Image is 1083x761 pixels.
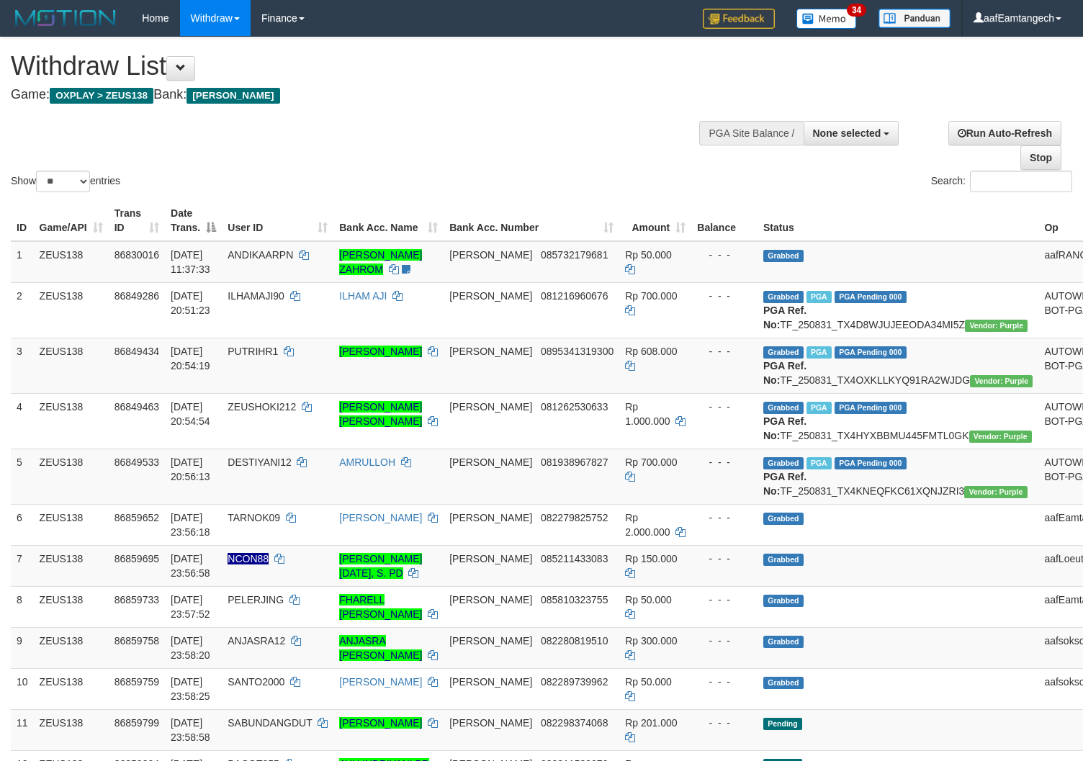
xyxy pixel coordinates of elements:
span: ANDIKAARPN [228,249,293,261]
span: Marked by aafRornrotha [806,457,832,469]
span: Copy 081216960676 to clipboard [541,290,608,302]
span: Grabbed [763,636,804,648]
span: Grabbed [763,457,804,469]
div: - - - [697,289,752,303]
div: - - - [697,675,752,689]
td: 7 [11,545,34,586]
td: ZEUS138 [34,545,109,586]
input: Search: [970,171,1072,192]
div: PGA Site Balance / [699,121,803,145]
div: - - - [697,248,752,262]
span: 86849533 [114,456,159,468]
span: Copy 0895341319300 to clipboard [541,346,614,357]
span: 86859652 [114,512,159,523]
span: [PERSON_NAME] [449,635,532,647]
span: ANJASRA12 [228,635,285,647]
span: Copy 081262530633 to clipboard [541,401,608,413]
span: [PERSON_NAME] [449,290,532,302]
span: Grabbed [763,595,804,607]
th: Amount: activate to sort column ascending [619,200,691,241]
span: [PERSON_NAME] [449,249,532,261]
span: Rp 50.000 [625,676,672,688]
span: 86859759 [114,676,159,688]
a: [PERSON_NAME] [339,512,422,523]
span: Grabbed [763,346,804,359]
b: PGA Ref. No: [763,360,806,386]
span: [PERSON_NAME] [449,676,532,688]
b: PGA Ref. No: [763,471,806,497]
a: [PERSON_NAME] [339,676,422,688]
span: Grabbed [763,402,804,414]
span: [PERSON_NAME] [449,512,532,523]
span: [DATE] 23:57:52 [171,594,210,620]
span: Vendor URL: https://trx4.1velocity.biz [964,486,1027,498]
div: - - - [697,551,752,566]
span: Marked by aafRornrotha [806,291,832,303]
td: ZEUS138 [34,449,109,504]
span: [DATE] 23:56:58 [171,553,210,579]
div: - - - [697,593,752,607]
img: MOTION_logo.png [11,7,120,29]
b: PGA Ref. No: [763,305,806,330]
span: PUTRIHR1 [228,346,278,357]
th: Game/API: activate to sort column ascending [34,200,109,241]
span: Grabbed [763,250,804,262]
span: [PERSON_NAME] [449,594,532,605]
span: Marked by aafRornrotha [806,402,832,414]
td: ZEUS138 [34,668,109,709]
span: Pending [763,718,802,730]
span: Rp 50.000 [625,594,672,605]
a: ILHAM AJI [339,290,387,302]
th: Date Trans.: activate to sort column descending [165,200,222,241]
th: Balance [691,200,758,241]
span: 86859758 [114,635,159,647]
span: Rp 201.000 [625,717,677,729]
h1: Withdraw List [11,52,708,81]
span: Rp 50.000 [625,249,672,261]
td: 1 [11,241,34,283]
td: ZEUS138 [34,504,109,545]
td: 4 [11,393,34,449]
th: Bank Acc. Name: activate to sort column ascending [333,200,444,241]
td: 8 [11,586,34,627]
label: Show entries [11,171,120,192]
span: PGA Pending [835,346,907,359]
td: ZEUS138 [34,586,109,627]
th: ID [11,200,34,241]
span: [PERSON_NAME] [449,456,532,468]
td: 10 [11,668,34,709]
span: Copy 082280819510 to clipboard [541,635,608,647]
span: Copy 082289739962 to clipboard [541,676,608,688]
h4: Game: Bank: [11,88,708,102]
span: [PERSON_NAME] [449,717,532,729]
span: 86859799 [114,717,159,729]
a: [PERSON_NAME] [339,346,422,357]
a: Run Auto-Refresh [948,121,1061,145]
span: [PERSON_NAME] [187,88,279,104]
span: Copy 081938967827 to clipboard [541,456,608,468]
div: - - - [697,634,752,648]
b: PGA Ref. No: [763,415,806,441]
span: 86849434 [114,346,159,357]
span: [DATE] 23:58:25 [171,676,210,702]
span: Copy 085211433083 to clipboard [541,553,608,564]
label: Search: [931,171,1072,192]
td: 9 [11,627,34,668]
span: ILHAMAJI90 [228,290,284,302]
td: ZEUS138 [34,241,109,283]
span: Copy 082279825752 to clipboard [541,512,608,523]
a: [PERSON_NAME] [339,717,422,729]
span: Rp 700.000 [625,456,677,468]
span: [DATE] 20:51:23 [171,290,210,316]
span: Marked by aafRornrotha [806,346,832,359]
td: TF_250831_TX4D8WJUJEEODA34MI5Z [758,282,1038,338]
span: Rp 300.000 [625,635,677,647]
a: [PERSON_NAME] ZAHROM [339,249,422,275]
img: Button%20Memo.svg [796,9,857,29]
td: 2 [11,282,34,338]
span: 86849463 [114,401,159,413]
span: [DATE] 23:58:58 [171,717,210,743]
img: panduan.png [878,9,951,28]
td: 5 [11,449,34,504]
span: Grabbed [763,554,804,566]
